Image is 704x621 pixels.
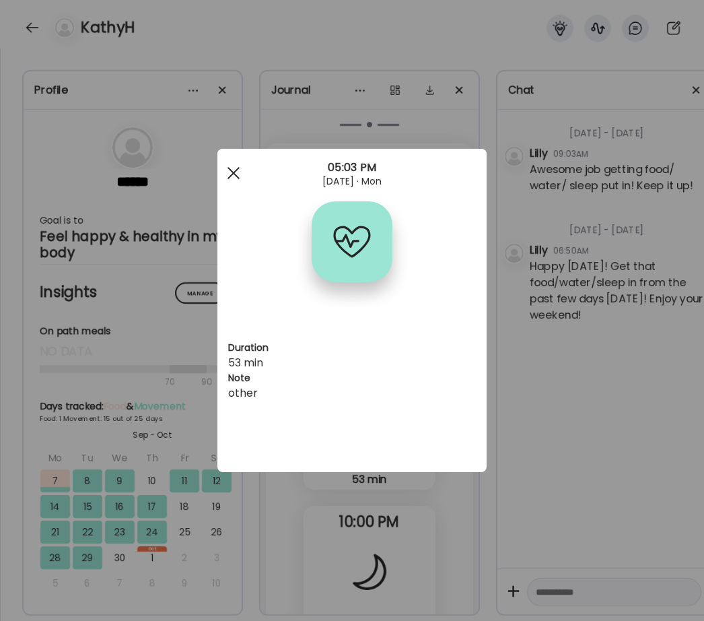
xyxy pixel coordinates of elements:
div: 53 min [228,355,476,401]
div: 05:03 PM [217,160,487,176]
div: [DATE] · Mon [217,176,487,187]
h3: Duration [228,341,476,355]
h3: Note [228,371,476,385]
div: other [228,385,476,401]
